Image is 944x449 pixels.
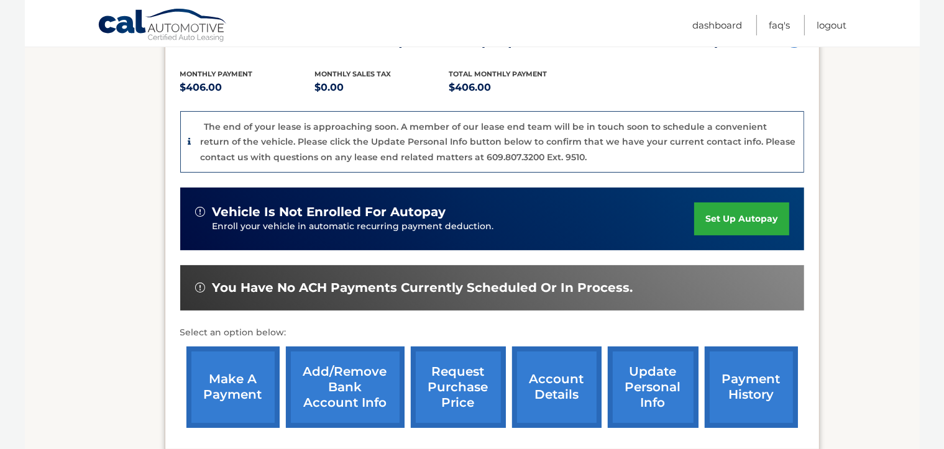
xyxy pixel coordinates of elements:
[213,280,633,296] span: You have no ACH payments currently scheduled or in process.
[186,347,280,428] a: make a payment
[769,15,790,35] a: FAQ's
[314,70,391,78] span: Monthly sales Tax
[449,79,584,96] p: $406.00
[411,347,506,428] a: request purchase price
[213,204,446,220] span: vehicle is not enrolled for autopay
[314,79,449,96] p: $0.00
[817,15,847,35] a: Logout
[201,121,796,163] p: The end of your lease is approaching soon. A member of our lease end team will be in touch soon t...
[213,220,695,234] p: Enroll your vehicle in automatic recurring payment deduction.
[608,347,699,428] a: update personal info
[694,202,789,235] a: set up autopay
[693,15,743,35] a: Dashboard
[180,325,804,340] p: Select an option below:
[98,8,228,44] a: Cal Automotive
[180,79,315,96] p: $406.00
[195,207,205,217] img: alert-white.svg
[286,347,405,428] a: Add/Remove bank account info
[180,70,253,78] span: Monthly Payment
[705,347,798,428] a: payment history
[449,70,548,78] span: Total Monthly Payment
[195,283,205,293] img: alert-white.svg
[512,347,602,428] a: account details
